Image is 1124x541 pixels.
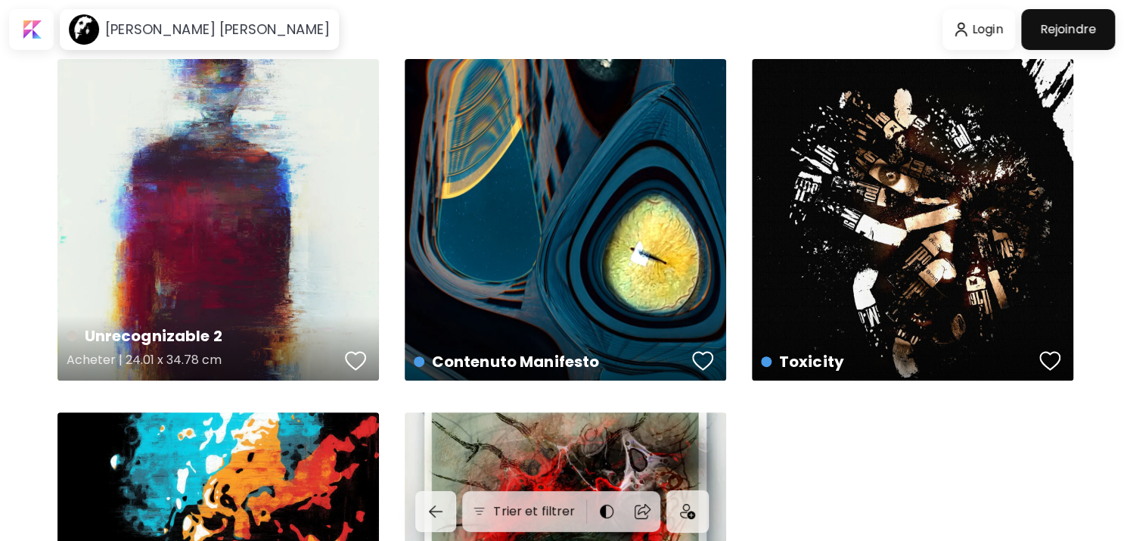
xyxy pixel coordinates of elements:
[57,59,379,381] a: Unrecognizable 2Acheter | 24.01 x 34.78 cmfavoriteshttps://cdn.kaleido.art/CDN/Artwork/54144/Prim...
[67,325,340,347] h4: Unrecognizable 2
[493,502,575,521] h6: Trier et filtrer
[67,347,340,378] h5: Acheter | 24.01 x 34.78 cm
[427,502,445,521] img: back
[415,491,462,532] a: back
[405,59,726,381] a: Contenuto Manifestofavoriteshttps://cdn.kaleido.art/CDN/Artwork/54128/Primary/medium.webp?updated...
[105,20,330,39] h6: [PERSON_NAME] [PERSON_NAME]
[414,350,688,373] h4: Contenuto Manifesto
[680,504,695,519] img: icon
[761,350,1035,373] h4: Toxicity
[1021,9,1115,50] a: Rejoindre
[688,346,717,376] button: favorites
[752,59,1073,381] a: Toxicityfavoriteshttps://cdn.kaleido.art/CDN/Artwork/52062/Primary/medium.webp?updated=240353
[415,491,456,532] button: back
[1036,346,1064,376] button: favorites
[341,346,370,376] button: favorites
